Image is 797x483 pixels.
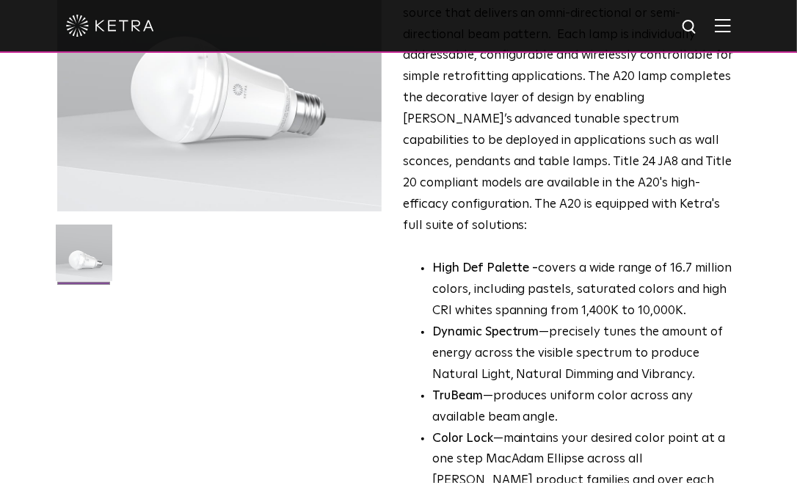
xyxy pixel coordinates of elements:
[432,432,493,445] strong: Color Lock
[432,322,735,386] li: —precisely tunes the amount of energy across the visible spectrum to produce Natural Light, Natur...
[432,390,483,402] strong: TruBeam
[56,225,112,292] img: A20-Lamp-2021-Web-Square
[66,15,154,37] img: ketra-logo-2019-white
[432,326,539,338] strong: Dynamic Spectrum
[681,18,699,37] img: search icon
[715,18,731,32] img: Hamburger%20Nav.svg
[432,262,539,275] strong: High Def Palette -
[432,386,735,429] li: —produces uniform color across any available beam angle.
[432,258,735,322] p: covers a wide range of 16.7 million colors, including pastels, saturated colors and high CRI whit...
